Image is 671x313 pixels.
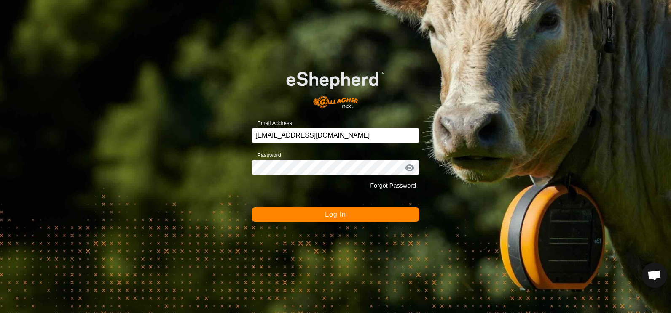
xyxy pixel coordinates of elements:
img: E-shepherd Logo [268,58,403,115]
a: Forgot Password [370,182,416,189]
a: Open chat [642,263,667,288]
label: Email Address [252,119,292,127]
label: Password [252,151,281,159]
span: Log In [325,211,346,218]
input: Email Address [252,128,419,143]
button: Log In [252,207,419,222]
